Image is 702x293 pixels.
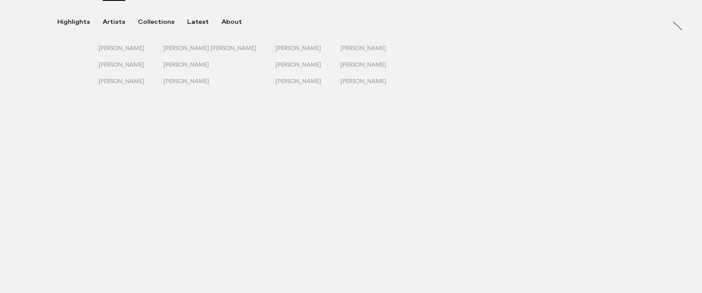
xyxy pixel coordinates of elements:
button: [PERSON_NAME] [275,78,340,94]
button: Collections [138,18,187,26]
button: [PERSON_NAME] [340,78,405,94]
span: [PERSON_NAME] [340,45,386,51]
div: Artists [103,18,125,26]
span: [PERSON_NAME] [98,61,144,68]
button: [PERSON_NAME] [163,78,275,94]
button: [PERSON_NAME] [163,61,275,78]
button: [PERSON_NAME] [98,61,163,78]
button: [PERSON_NAME] [275,45,340,61]
span: [PERSON_NAME] [340,78,386,84]
span: [PERSON_NAME] [98,78,144,84]
div: Collections [138,18,174,26]
button: Latest [187,18,222,26]
span: [PERSON_NAME] [275,45,321,51]
button: [PERSON_NAME] [275,61,340,78]
span: [PERSON_NAME] [PERSON_NAME] [163,45,256,51]
button: [PERSON_NAME] [98,78,163,94]
span: [PERSON_NAME] [98,45,144,51]
div: About [222,18,242,26]
button: About [222,18,255,26]
div: Highlights [57,18,90,26]
span: [PERSON_NAME] [275,61,321,68]
button: [PERSON_NAME] [PERSON_NAME] [163,45,275,61]
div: Latest [187,18,209,26]
button: Highlights [57,18,103,26]
button: Artists [103,18,138,26]
button: [PERSON_NAME] [340,61,405,78]
span: [PERSON_NAME] [163,78,209,84]
span: [PERSON_NAME] [275,78,321,84]
button: [PERSON_NAME] [98,45,163,61]
span: [PERSON_NAME] [163,61,209,68]
span: [PERSON_NAME] [340,61,386,68]
button: [PERSON_NAME] [340,45,405,61]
